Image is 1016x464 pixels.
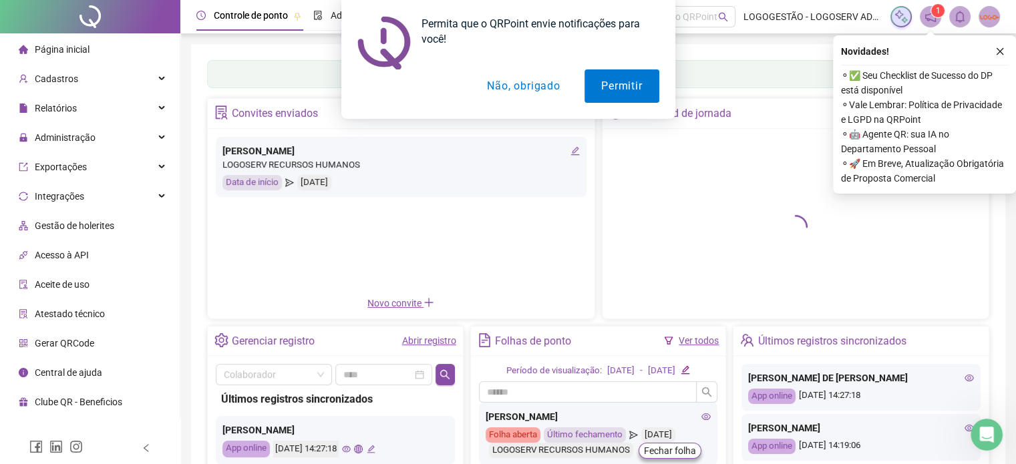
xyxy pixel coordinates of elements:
[222,144,580,158] div: [PERSON_NAME]
[224,375,257,384] span: Tarefas
[174,375,200,384] span: Ajuda
[273,441,339,457] div: [DATE] 14:27:18
[701,412,711,421] span: eye
[214,333,228,347] span: setting
[584,69,659,103] button: Permitir
[648,364,675,378] div: [DATE]
[748,389,796,404] div: App online
[748,389,974,404] div: [DATE] 14:27:18
[53,341,107,395] button: Mensagens
[629,427,638,443] span: send
[19,221,28,230] span: apartment
[62,184,204,200] h2: Nenhuma mensagem
[35,338,94,349] span: Gerar QRCode
[214,341,267,395] button: Tarefas
[222,423,448,437] div: [PERSON_NAME]
[35,367,102,378] span: Central de ajuda
[758,330,906,353] div: Últimos registros sincronizados
[19,397,28,407] span: gift
[424,297,434,308] span: plus
[35,397,122,407] span: Clube QR - Beneficios
[19,162,28,172] span: export
[841,127,1008,156] span: ⚬ 🤖 Agente QR: sua IA no Departamento Pessoal
[644,443,696,458] span: Fechar folha
[35,250,89,260] span: Acesso à API
[94,6,176,29] h1: Mensagens
[411,16,659,47] div: Permita que o QRPoint envie notificações para você!
[19,309,28,318] span: solution
[544,427,626,443] div: Último fechamento
[29,440,43,453] span: facebook
[679,335,719,346] a: Ver todos
[681,365,689,374] span: edit
[701,387,712,397] span: search
[607,364,635,378] div: [DATE]
[748,439,974,454] div: [DATE] 14:19:06
[748,439,796,454] div: App online
[748,371,974,385] div: [PERSON_NAME] DE [PERSON_NAME]
[107,341,160,395] button: Tickets
[782,214,809,240] span: loading
[841,156,1008,186] span: ⚬ 🚀 Em Breve, Atualização Obrigatória de Proposta Comercial
[478,333,492,347] span: file-text
[160,341,214,395] button: Ajuda
[354,445,363,453] span: global
[367,298,434,308] span: Novo convite
[971,419,1003,451] iframe: Intercom live chat
[495,330,571,353] div: Folhas de ponto
[28,214,240,227] span: As mensagens da equipe serão exibidas aqui
[35,132,96,143] span: Administração
[55,375,115,384] span: Mensagens
[35,220,114,231] span: Gestão de holerites
[35,279,90,290] span: Aceite de uso
[221,391,450,407] div: Últimos registros sincronizados
[285,175,294,190] span: send
[640,364,643,378] div: -
[35,308,105,319] span: Atestado técnico
[297,175,331,190] div: [DATE]
[489,443,633,458] div: LOGOSERV RECURSOS HUMANOS
[222,158,580,172] div: LOGOSERV RECURSOS HUMANOS
[234,5,259,29] div: Fechar
[367,445,375,453] span: edit
[142,443,151,453] span: left
[222,441,270,457] div: App online
[965,373,974,383] span: eye
[664,336,673,345] span: filter
[19,280,28,289] span: audit
[61,300,206,327] button: Faça uma pergunta
[19,368,28,377] span: info-circle
[402,335,456,346] a: Abrir registro
[19,338,28,348] span: qrcode
[740,333,754,347] span: team
[35,162,87,172] span: Exportações
[570,146,580,156] span: edit
[486,409,711,424] div: [PERSON_NAME]
[342,445,351,453] span: eye
[69,440,83,453] span: instagram
[748,421,974,435] div: [PERSON_NAME]
[35,191,84,202] span: Integrações
[118,375,150,384] span: Tickets
[470,69,576,103] button: Não, obrigado
[19,192,28,201] span: sync
[222,175,282,190] div: Data de início
[641,427,675,443] div: [DATE]
[232,330,315,353] div: Gerenciar registro
[357,16,411,69] img: notification icon
[965,423,974,433] span: eye
[639,443,701,459] button: Fechar folha
[14,375,39,384] span: Início
[506,364,602,378] div: Período de visualização:
[19,133,28,142] span: lock
[19,250,28,260] span: api
[440,369,450,380] span: search
[49,440,63,453] span: linkedin
[486,427,540,443] div: Folha aberta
